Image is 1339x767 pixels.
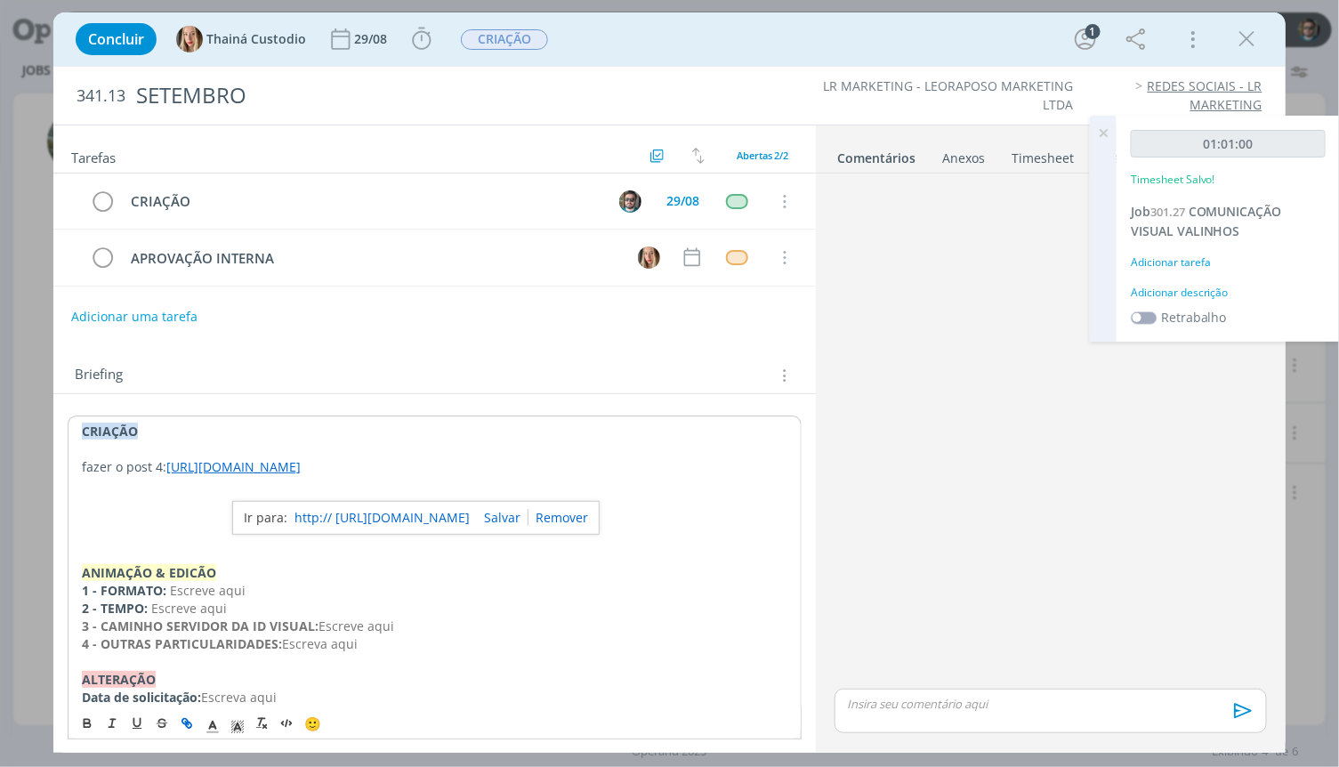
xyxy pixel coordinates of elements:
[461,29,548,50] span: CRIAÇÃO
[206,33,306,45] span: Thainá Custodio
[200,714,225,735] span: Cor do Texto
[76,23,157,55] button: Concluir
[1131,203,1282,239] a: Job301.27COMUNICAÇÃO VISUAL VALINHOS
[837,141,917,167] a: Comentários
[70,301,198,333] button: Adicionar uma tarefa
[166,458,301,475] a: [URL][DOMAIN_NAME]
[1071,25,1100,53] button: 1
[294,506,470,529] a: http:// [URL][DOMAIN_NAME]
[71,145,116,166] span: Tarefas
[123,247,622,270] div: APROVAÇÃO INTERNA
[82,671,156,688] strong: ALTERAÇÃO
[82,423,138,440] strong: CRIAÇÃO
[638,246,660,269] img: T
[82,564,216,581] strong: ANIMAÇÃO & EDICÃO
[617,188,644,214] button: R
[824,77,1074,112] a: LR MARKETING - LEORAPOSO MARKETING LTDA
[943,149,986,167] div: Anexos
[300,714,325,735] button: 🙂
[1131,254,1326,270] div: Adicionar tarefa
[82,689,201,706] strong: Data de solicitação:
[1131,285,1326,301] div: Adicionar descrição
[1161,308,1227,327] label: Retrabalho
[354,33,391,45] div: 29/08
[129,74,761,117] div: SETEMBRO
[1150,204,1185,220] span: 301.27
[1148,77,1262,112] a: REDES SOCIAIS - LR MARKETING
[1131,203,1282,239] span: COMUNICAÇÃO VISUAL VALINHOS
[1012,141,1076,167] a: Timesheet
[304,715,321,733] span: 🙂
[170,582,246,599] span: Escreve aqui
[201,689,277,706] span: Escreva aqui
[82,635,282,652] strong: 4 - OUTRAS PARTICULARIDADES:
[666,195,699,207] div: 29/08
[692,148,705,164] img: arrow-down-up.svg
[82,600,148,617] strong: 2 - TEMPO:
[225,714,250,735] span: Cor de Fundo
[619,190,641,213] img: R
[1131,172,1215,188] p: Timesheet Salvo!
[151,600,227,617] span: Escreve aqui
[176,26,306,52] button: TThainá Custodio
[636,244,663,270] button: T
[1085,24,1101,39] div: 1
[123,190,603,213] div: CRIAÇÃO
[82,582,166,599] strong: 1 - FORMATO:
[282,635,358,652] span: Escreva aqui
[77,86,125,106] span: 341.13
[53,12,1286,753] div: dialog
[82,618,319,634] strong: 3 - CAMINHO SERVIDOR DA ID VISUAL:
[737,149,789,162] span: Abertas 2/2
[82,458,787,476] p: fazer o post 4:
[75,364,123,387] span: Briefing
[460,28,549,51] button: CRIAÇÃO
[319,618,394,634] span: Escreve aqui
[88,32,144,46] span: Concluir
[176,26,203,52] img: T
